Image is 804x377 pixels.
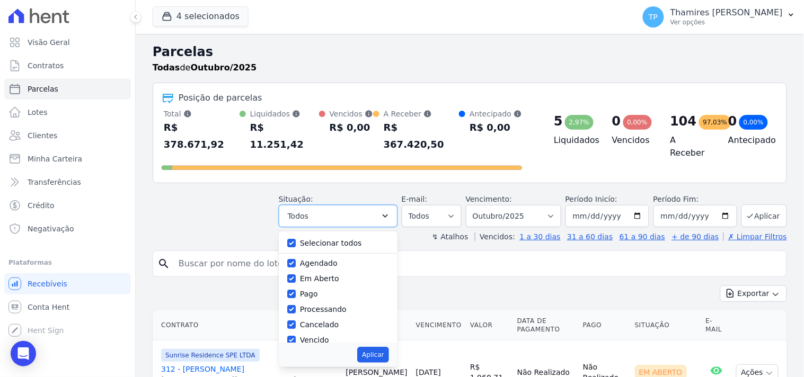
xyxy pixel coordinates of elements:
div: 104 [670,113,697,130]
label: Período Fim: [653,194,737,205]
p: de [153,61,257,74]
th: Situação [631,310,702,340]
span: Clientes [28,130,57,141]
div: 5 [554,113,563,130]
label: Em Aberto [300,274,339,283]
label: Vencimento: [466,195,512,203]
input: Buscar por nome do lote ou do cliente [172,253,782,274]
div: R$ 0,00 [470,119,522,136]
h4: A Receber [670,134,712,159]
h4: Antecipado [728,134,770,147]
th: Pago [579,310,631,340]
a: ✗ Limpar Filtros [723,232,787,241]
button: Exportar [720,285,787,302]
p: Thamires [PERSON_NAME] [670,7,783,18]
button: Todos [279,205,397,227]
th: Vencimento [412,310,466,340]
span: Parcelas [28,84,58,94]
a: 1 a 30 dias [520,232,561,241]
button: Aplicar [357,347,388,363]
div: Open Intercom Messenger [11,341,36,366]
span: Transferências [28,177,81,187]
a: Minha Carteira [4,148,131,169]
label: E-mail: [402,195,428,203]
label: ↯ Atalhos [432,232,468,241]
div: 0 [728,113,737,130]
div: R$ 11.251,42 [250,119,319,153]
div: Antecipado [470,109,522,119]
a: [DATE] [416,368,441,376]
strong: Outubro/2025 [191,62,257,73]
th: Data de Pagamento [513,310,579,340]
button: TP Thamires [PERSON_NAME] Ver opções [634,2,804,32]
div: 0 [612,113,621,130]
span: Conta Hent [28,302,69,312]
a: + de 90 dias [672,232,719,241]
th: Valor [466,310,513,340]
div: R$ 378.671,92 [164,119,240,153]
span: TP [649,13,658,21]
div: Posição de parcelas [179,92,262,104]
a: Lotes [4,102,131,123]
a: Clientes [4,125,131,146]
span: Visão Geral [28,37,70,48]
h2: Parcelas [153,42,787,61]
label: Processando [300,305,347,313]
a: Conta Hent [4,297,131,318]
div: 97,03% [699,115,732,130]
div: R$ 0,00 [330,119,373,136]
h4: Vencidos [612,134,653,147]
label: Vencido [300,336,329,344]
a: 31 a 60 dias [567,232,613,241]
span: Crédito [28,200,55,211]
label: Agendado [300,259,338,267]
a: Contratos [4,55,131,76]
label: Situação: [279,195,313,203]
label: Pago [300,290,318,298]
span: Contratos [28,60,64,71]
a: Crédito [4,195,131,216]
label: Vencidos: [475,232,515,241]
a: Transferências [4,172,131,193]
div: Vencidos [330,109,373,119]
a: Visão Geral [4,32,131,53]
span: Todos [288,210,308,222]
button: Aplicar [741,204,787,227]
div: Liquidados [250,109,319,119]
div: 0,00% [623,115,652,130]
div: Total [164,109,240,119]
label: Período Inicío: [566,195,617,203]
a: Recebíveis [4,273,131,294]
span: Minha Carteira [28,154,82,164]
a: 61 a 90 dias [620,232,665,241]
button: 4 selecionados [153,6,249,26]
div: 0,00% [739,115,768,130]
strong: Todas [153,62,180,73]
p: Ver opções [670,18,783,26]
span: Sunrise Residence SPE LTDA [161,349,260,362]
span: Negativação [28,223,74,234]
label: Selecionar todos [300,239,362,247]
div: 2,97% [565,115,594,130]
h4: Liquidados [554,134,595,147]
th: Contrato [153,310,341,340]
div: A Receber [384,109,459,119]
th: E-mail [701,310,732,340]
i: search [157,257,170,270]
a: Negativação [4,218,131,239]
span: Lotes [28,107,48,118]
div: Plataformas [8,256,127,269]
label: Cancelado [300,320,339,329]
div: R$ 367.420,50 [384,119,459,153]
a: Parcelas [4,78,131,100]
span: Recebíveis [28,279,67,289]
